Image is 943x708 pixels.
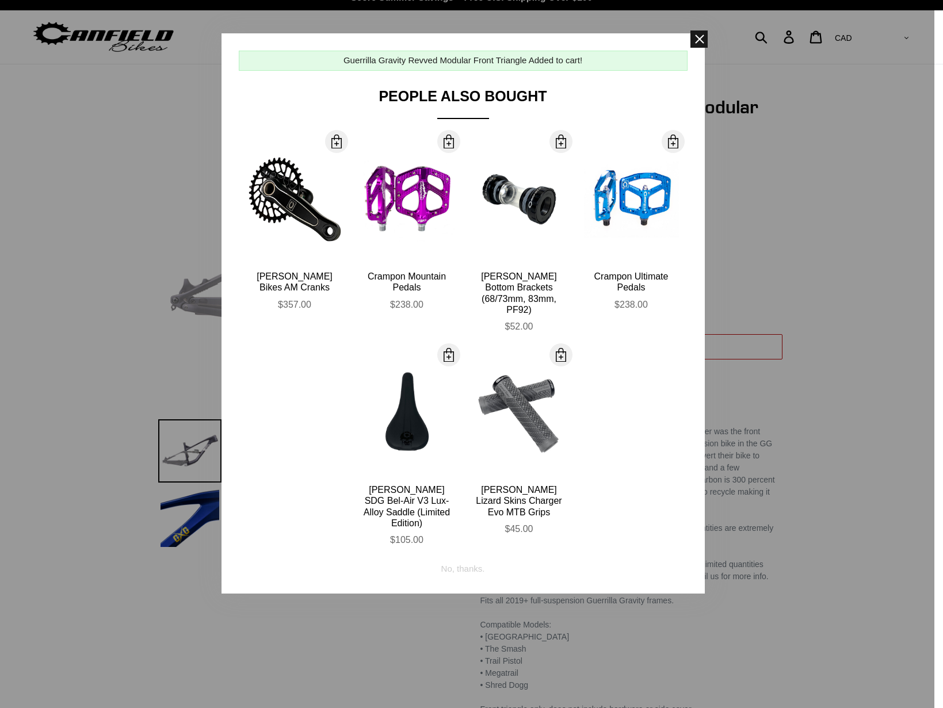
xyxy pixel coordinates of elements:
[472,484,567,518] div: [PERSON_NAME] Lizard Skins Charger Evo MTB Grips
[247,152,342,247] img: Canfield-Crank-ABRing-2_df4c4e77-9ee2-41fa-a362-64b584e1fd51_large.jpg
[247,271,342,293] div: [PERSON_NAME] Bikes AM Cranks
[390,535,423,545] span: $105.00
[343,54,582,67] div: Guerrilla Gravity Revved Modular Front Triangle Added to cart!
[472,152,567,247] img: Canfield-Bottom-Bracket-73mm-Shopify_large.jpg
[360,365,455,460] img: Canfield-SDG-Bel-Air-Saddle_large.jpg
[472,365,567,460] img: Canfield-Grips-3_large.jpg
[584,152,679,247] img: Canfield-Crampon-Ultimate-Blue_large.jpg
[390,300,423,309] span: $238.00
[505,322,533,331] span: $52.00
[360,271,455,293] div: Crampon Mountain Pedals
[472,271,567,315] div: [PERSON_NAME] Bottom Brackets (68/73mm, 83mm, PF92)
[614,300,648,309] span: $238.00
[441,554,485,576] div: No, thanks.
[360,484,455,529] div: [PERSON_NAME] SDG Bel-Air V3 Lux-Alloy Saddle (Limited Edition)
[239,88,688,119] div: People Also Bought
[278,300,311,309] span: $357.00
[584,271,679,293] div: Crampon Ultimate Pedals
[505,524,533,534] span: $45.00
[360,152,455,247] img: Canfield-Crampon-Mountain-Purple-Shopify_large.jpg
